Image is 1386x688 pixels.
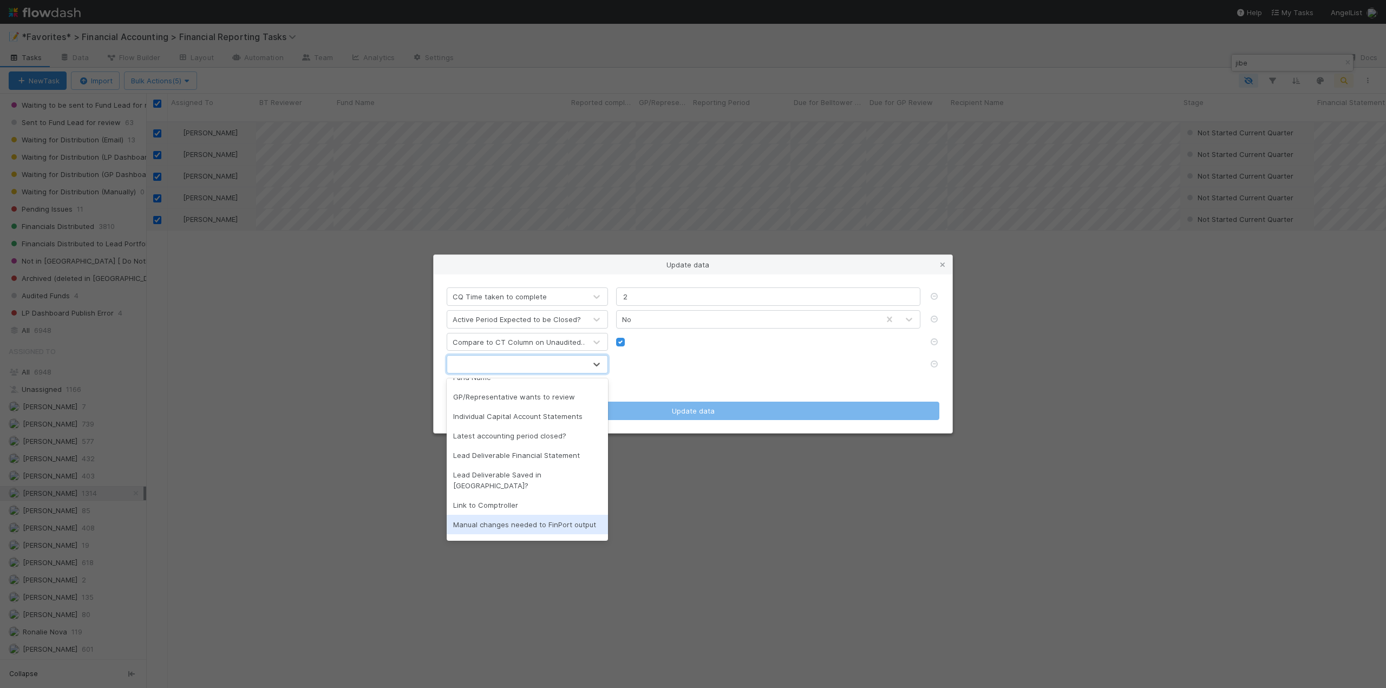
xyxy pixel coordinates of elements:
[453,314,581,325] div: Active Period Expected to be Closed?
[447,495,608,515] div: Link to Comptroller
[453,337,587,348] div: Compare to CT Column on Unaudited SOI reviewed?
[447,387,608,407] div: GP/Representative wants to review
[447,402,939,420] button: Update data
[616,287,920,306] input: 0
[447,426,608,445] div: Latest accounting period closed?
[434,255,952,274] div: Update data
[447,445,608,465] div: Lead Deliverable Financial Statement
[447,465,608,495] div: Lead Deliverable Saved in [GEOGRAPHIC_DATA]?
[453,291,547,302] div: CQ Time taken to complete
[447,534,608,554] div: Move to Waiting for Distribution Trigger
[447,515,608,534] div: Manual changes needed to FinPort output
[622,314,631,325] div: No
[447,407,608,426] div: Individual Capital Account Statements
